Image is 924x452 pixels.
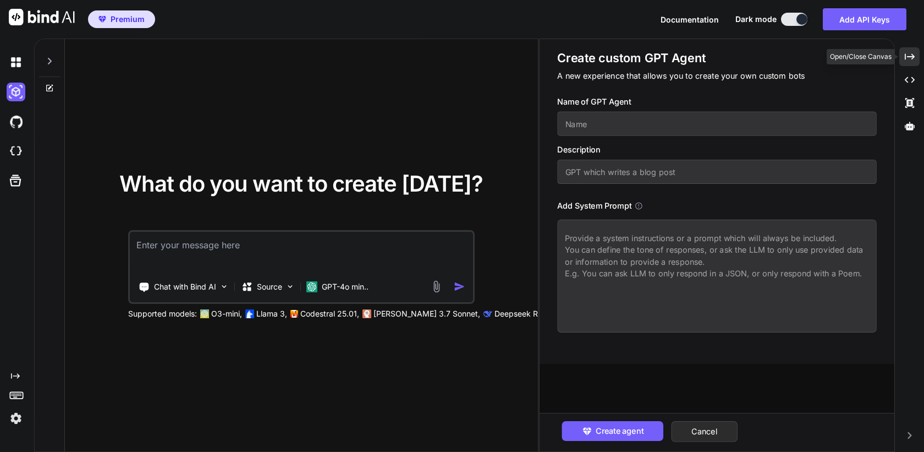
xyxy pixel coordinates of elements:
[557,112,877,136] input: Name
[306,281,317,292] img: GPT-4o mini
[9,9,75,25] img: Bind AI
[362,309,371,318] img: claude
[494,308,541,319] p: Deepseek R1
[200,309,209,318] img: GPT-4
[111,14,145,25] span: Premium
[7,112,25,131] img: githubDark
[98,16,106,23] img: premium
[256,308,287,319] p: Llama 3,
[119,170,483,197] span: What do you want to create [DATE]?
[7,409,25,428] img: settings
[7,53,25,72] img: darkChat
[154,281,216,292] p: Chat with Bind AI
[219,282,229,291] img: Pick Tools
[827,49,895,64] div: Open/Close Canvas
[557,200,631,212] h3: Add System Prompt
[128,308,197,319] p: Supported models:
[661,14,719,25] button: Documentation
[596,425,643,437] span: Create agent
[322,281,369,292] p: GPT-4o min..
[672,421,738,442] button: Cancel
[7,83,25,101] img: darkAi-studio
[823,8,906,30] button: Add API Keys
[211,308,242,319] p: O3-mini,
[557,160,877,184] input: GPT which writes a blog post
[430,280,443,293] img: attachment
[373,308,480,319] p: [PERSON_NAME] 3.7 Sonnet,
[257,281,282,292] p: Source
[562,421,664,441] button: Create agent
[7,142,25,161] img: cloudideIcon
[557,96,877,108] h3: Name of GPT Agent
[557,50,877,66] h1: Create custom GPT Agent
[300,308,359,319] p: Codestral 25.01,
[290,310,298,318] img: Mistral-AI
[285,282,295,291] img: Pick Models
[735,14,777,25] span: Dark mode
[483,309,492,318] img: claude
[245,309,254,318] img: Llama2
[557,144,877,156] h3: Description
[557,70,877,82] p: A new experience that allows you to create your own custom bots
[88,10,155,28] button: premiumPremium
[661,15,719,24] span: Documentation
[454,281,465,292] img: icon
